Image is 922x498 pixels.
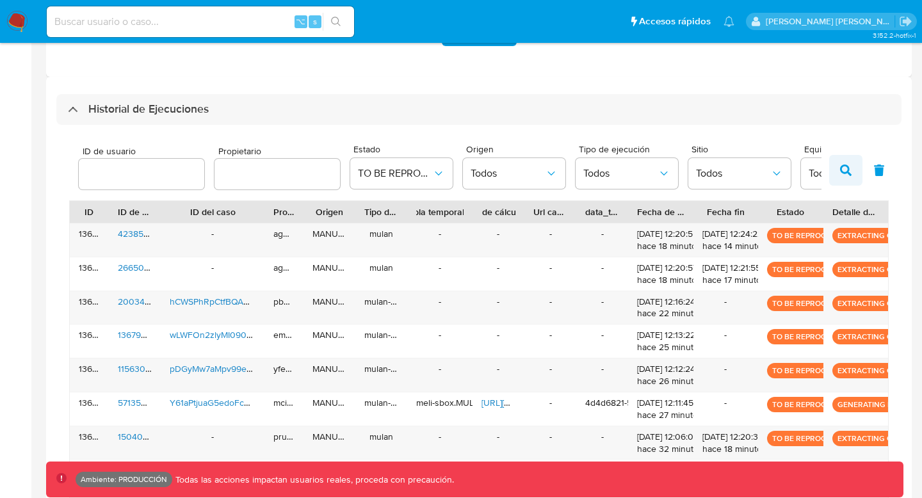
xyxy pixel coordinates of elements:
a: Salir [899,15,912,28]
span: 3.152.2-hotfix-1 [873,30,916,40]
p: stella.andriano@mercadolibre.com [766,15,895,28]
p: Todas las acciones impactan usuarios reales, proceda con precaución. [172,474,454,486]
button: search-icon [323,13,349,31]
p: Ambiente: PRODUCCIÓN [81,477,167,482]
input: Buscar usuario o caso... [47,13,354,30]
span: ⌥ [296,15,305,28]
span: Accesos rápidos [639,15,711,28]
a: Notificaciones [724,16,734,27]
span: s [313,15,317,28]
